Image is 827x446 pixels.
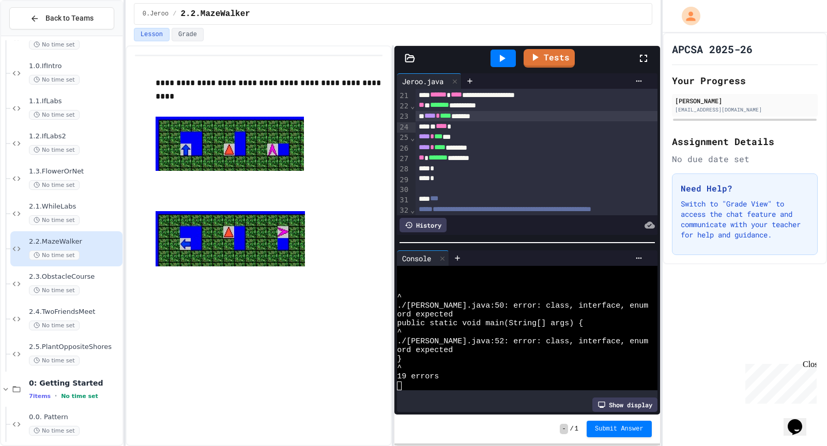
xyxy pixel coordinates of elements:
[29,413,120,422] span: 0.0. Pattern
[397,73,462,89] div: Jeroo.java
[675,96,815,105] div: [PERSON_NAME]
[29,273,120,281] span: 2.3.ObstacleCourse
[397,122,410,133] div: 24
[29,308,120,316] span: 2.4.TwoFriendsMeet
[410,102,415,110] span: Fold line
[397,144,410,154] div: 26
[29,426,80,436] span: No time set
[29,356,80,365] span: No time set
[29,62,120,71] span: 1.0.IfIntro
[397,164,410,174] div: 28
[410,206,415,214] span: Fold line
[672,134,818,149] h2: Assignment Details
[397,346,453,355] span: ord expected
[397,319,583,328] span: public static void main(String[] args) {
[397,175,410,185] div: 29
[397,101,410,111] div: 22
[134,28,170,41] button: Lesson
[4,4,71,66] div: Chat with us now!Close
[397,363,402,372] span: ^
[29,285,80,295] span: No time set
[784,405,817,436] iframe: chat widget
[587,421,652,437] button: Submit Answer
[397,154,410,164] div: 27
[29,393,51,400] span: 7 items
[397,91,410,101] div: 21
[397,111,410,122] div: 23
[672,153,818,165] div: No due date set
[29,321,80,330] span: No time set
[397,293,402,301] span: ^
[55,392,57,400] span: •
[180,8,250,20] span: 2.2.MazeWalker
[575,425,578,433] span: 1
[29,145,80,155] span: No time set
[61,393,98,400] span: No time set
[410,134,415,142] span: Fold line
[397,253,436,264] div: Console
[397,310,453,319] span: ord expected
[29,97,120,106] span: 1.1.IfLabs
[570,425,574,433] span: /
[400,218,447,232] div: History
[397,205,410,216] div: 32
[524,49,575,68] a: Tests
[397,301,685,310] span: ./[PERSON_NAME].java:50: error: class, interface, enum, or rec
[397,372,439,381] span: 19 errors
[45,13,94,24] span: Back to Teams
[29,202,120,211] span: 2.1.WhileLabs
[29,250,80,260] span: No time set
[397,250,449,266] div: Console
[29,132,120,141] span: 1.2.IfLabs2
[592,397,657,412] div: Show display
[9,7,114,29] button: Back to Teams
[681,182,809,195] h3: Need Help?
[29,75,80,85] span: No time set
[29,378,120,388] span: 0: Getting Started
[29,215,80,225] span: No time set
[397,195,410,205] div: 31
[672,42,753,56] h1: APCSA 2025-26
[595,425,644,433] span: Submit Answer
[672,73,818,88] h2: Your Progress
[173,10,176,18] span: /
[671,4,703,28] div: My Account
[29,110,80,120] span: No time set
[681,199,809,240] p: Switch to "Grade View" to access the chat feature and communicate with your teacher for help and ...
[397,328,402,337] span: ^
[397,355,402,363] span: }
[397,133,410,143] div: 25
[741,360,817,404] iframe: chat widget
[29,343,120,352] span: 2.5.PlantOppositeShores
[397,185,410,195] div: 30
[172,28,204,41] button: Grade
[675,106,815,114] div: [EMAIL_ADDRESS][DOMAIN_NAME]
[397,76,449,87] div: Jeroo.java
[560,424,568,434] span: -
[29,40,80,50] span: No time set
[29,167,120,176] span: 1.3.FlowerOrNet
[397,337,685,346] span: ./[PERSON_NAME].java:52: error: class, interface, enum, or rec
[143,10,169,18] span: 0.Jeroo
[29,237,120,246] span: 2.2.MazeWalker
[29,180,80,190] span: No time set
